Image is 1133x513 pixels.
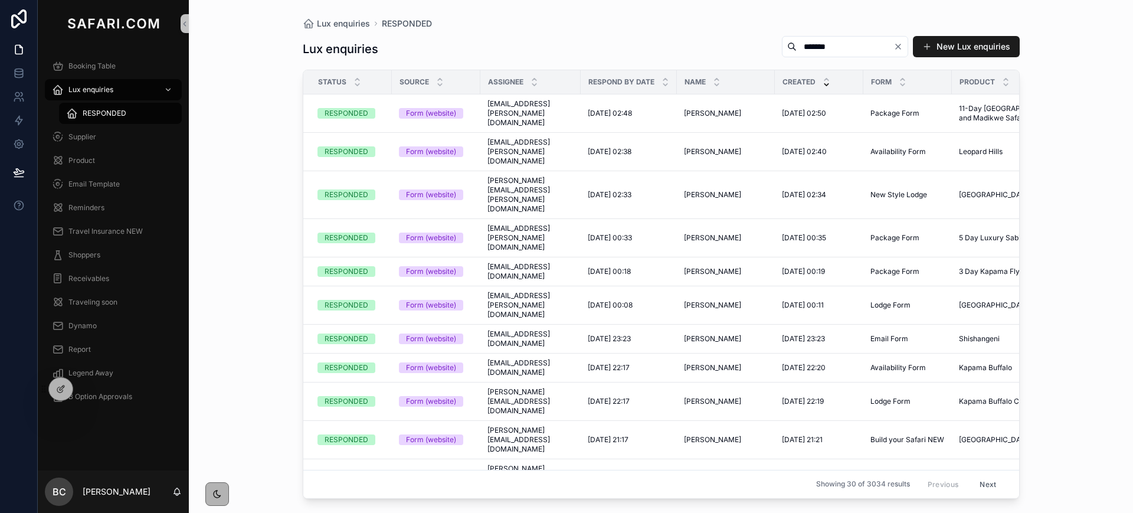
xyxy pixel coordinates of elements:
[45,268,182,289] a: Receivables
[406,300,456,311] div: Form (website)
[870,334,908,344] span: Email Form
[487,329,574,348] span: [EMAIL_ADDRESS][DOMAIN_NAME]
[684,363,741,373] span: [PERSON_NAME]
[959,147,1003,156] span: Leopard Hills
[406,189,456,200] div: Form (website)
[870,109,919,118] span: Package Form
[959,190,1032,200] span: [GEOGRAPHIC_DATA]
[317,362,385,373] a: RESPONDED
[782,363,856,373] a: [DATE] 22:20
[684,435,741,445] span: [PERSON_NAME]
[487,176,574,214] a: [PERSON_NAME][EMAIL_ADDRESS][PERSON_NAME][DOMAIN_NAME]
[487,426,574,454] span: [PERSON_NAME][EMAIL_ADDRESS][DOMAIN_NAME]
[325,233,368,243] div: RESPONDED
[588,300,633,310] span: [DATE] 00:08
[68,85,113,94] span: Lux enquiries
[317,233,385,243] a: RESPONDED
[399,233,473,243] a: Form (website)
[399,396,473,407] a: Form (website)
[870,190,927,200] span: New Style Lodge
[325,189,368,200] div: RESPONDED
[588,397,670,406] a: [DATE] 22:17
[870,334,945,344] a: Email Form
[684,267,741,276] span: [PERSON_NAME]
[588,147,631,156] span: [DATE] 02:38
[588,435,670,445] a: [DATE] 21:17
[325,300,368,311] div: RESPONDED
[588,190,670,200] a: [DATE] 02:33
[406,146,456,157] div: Form (website)
[382,18,432,30] a: RESPONDED
[782,109,856,118] a: [DATE] 02:50
[913,36,1020,57] button: New Lux enquiries
[68,298,117,307] span: Traveling soon
[684,334,741,344] span: [PERSON_NAME]
[45,55,182,77] a: Booking Table
[317,146,385,157] a: RESPONDED
[870,397,945,406] a: Lodge Form
[406,233,456,243] div: Form (website)
[959,397,1034,406] span: Kapama Buffalo Camp
[487,291,574,319] span: [EMAIL_ADDRESS][PERSON_NAME][DOMAIN_NAME]
[406,362,456,373] div: Form (website)
[684,233,768,243] a: [PERSON_NAME]
[83,109,126,118] span: RESPONDED
[68,132,96,142] span: Supplier
[399,189,473,200] a: Form (website)
[782,109,826,118] span: [DATE] 02:50
[45,197,182,218] a: Reminders
[782,435,856,445] a: [DATE] 21:21
[684,267,768,276] a: [PERSON_NAME]
[684,147,741,156] span: [PERSON_NAME]
[871,77,892,87] span: Form
[399,334,473,344] a: Form (website)
[960,77,995,87] span: Product
[487,464,574,502] span: [PERSON_NAME][EMAIL_ADDRESS][PERSON_NAME][DOMAIN_NAME]
[870,147,926,156] span: Availability Form
[317,434,385,445] a: RESPONDED
[684,109,741,118] span: [PERSON_NAME]
[893,42,908,51] button: Clear
[588,233,632,243] span: [DATE] 00:33
[45,339,182,360] a: Report
[406,334,456,344] div: Form (website)
[959,435,1112,445] span: [GEOGRAPHIC_DATA] & [GEOGRAPHIC_DATA]
[325,396,368,407] div: RESPONDED
[870,300,911,310] span: Lodge Form
[588,267,631,276] span: [DATE] 00:18
[870,435,944,445] span: Build your Safari NEW
[870,233,945,243] a: Package Form
[68,321,97,331] span: Dynamo
[317,266,385,277] a: RESPONDED
[782,147,856,156] a: [DATE] 02:40
[588,190,631,200] span: [DATE] 02:33
[870,363,926,373] span: Availability Form
[870,190,945,200] a: New Style Lodge
[870,397,911,406] span: Lodge Form
[684,300,768,310] a: [PERSON_NAME]
[45,126,182,148] a: Supplier
[684,397,768,406] a: [PERSON_NAME]
[317,189,385,200] a: RESPONDED
[588,267,670,276] a: [DATE] 00:18
[870,300,945,310] a: Lodge Form
[68,156,95,165] span: Product
[870,147,945,156] a: Availability Form
[782,435,823,445] span: [DATE] 21:21
[782,267,825,276] span: [DATE] 00:19
[45,150,182,171] a: Product
[487,358,574,377] span: [EMAIL_ADDRESS][DOMAIN_NAME]
[68,392,132,401] span: B Option Approvals
[782,397,856,406] a: [DATE] 22:19
[325,146,368,157] div: RESPONDED
[487,138,574,166] a: [EMAIL_ADDRESS][PERSON_NAME][DOMAIN_NAME]
[588,147,670,156] a: [DATE] 02:38
[684,334,768,344] a: [PERSON_NAME]
[959,267,1051,276] span: 3 Day Kapama Fly-In Safari
[317,396,385,407] a: RESPONDED
[782,267,856,276] a: [DATE] 00:19
[68,368,113,378] span: Legend Away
